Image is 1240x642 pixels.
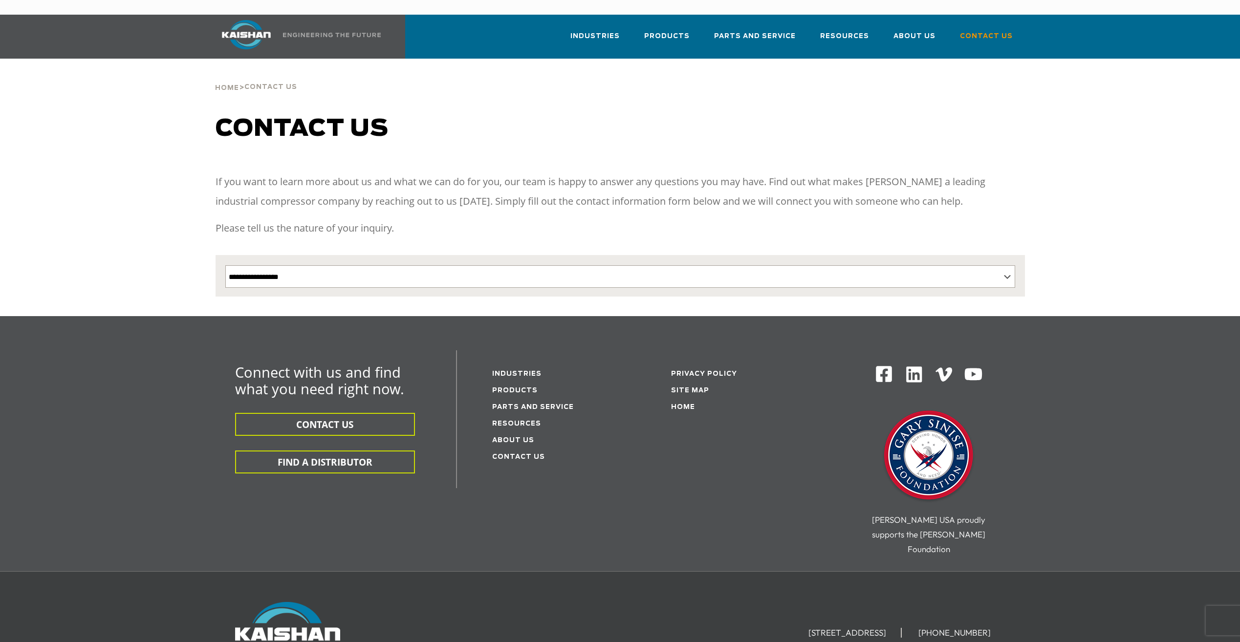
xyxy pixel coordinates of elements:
a: Parts and service [492,404,574,410]
a: Home [215,83,239,92]
a: Products [492,387,538,394]
a: Contact Us [492,454,545,460]
span: [PERSON_NAME] USA proudly supports the [PERSON_NAME] Foundation [872,514,985,554]
span: Products [644,31,690,42]
span: Industries [570,31,620,42]
div: > [215,59,297,96]
a: Parts and Service [714,23,796,57]
a: Products [644,23,690,57]
span: Parts and Service [714,31,796,42]
p: Please tell us the nature of your inquiry. [216,218,1025,238]
span: Contact Us [960,31,1013,42]
a: Industries [570,23,620,57]
a: Resources [492,421,541,427]
a: Contact Us [960,23,1013,57]
a: Home [671,404,695,410]
li: [STREET_ADDRESS] [794,628,902,638]
span: Resources [820,31,869,42]
img: Gary Sinise Foundation [880,407,978,505]
a: Industries [492,371,542,377]
a: Site Map [671,387,709,394]
img: Vimeo [935,367,952,382]
a: About Us [492,437,534,444]
button: CONTACT US [235,413,415,436]
span: Connect with us and find what you need right now. [235,363,404,398]
img: Facebook [875,365,893,383]
span: About Us [893,31,935,42]
img: Engineering the future [283,33,381,37]
span: Home [215,85,239,91]
button: FIND A DISTRIBUTOR [235,450,415,473]
li: [PHONE_NUMBER] [904,628,1005,638]
p: If you want to learn more about us and what we can do for you, our team is happy to answer any qu... [216,172,1025,211]
img: kaishan logo [210,20,283,49]
a: Resources [820,23,869,57]
a: Kaishan USA [210,15,383,59]
a: About Us [893,23,935,57]
img: Linkedin [905,365,924,384]
img: Youtube [964,365,983,384]
span: Contact Us [244,84,297,90]
span: Contact us [216,117,389,141]
a: Privacy Policy [671,371,737,377]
